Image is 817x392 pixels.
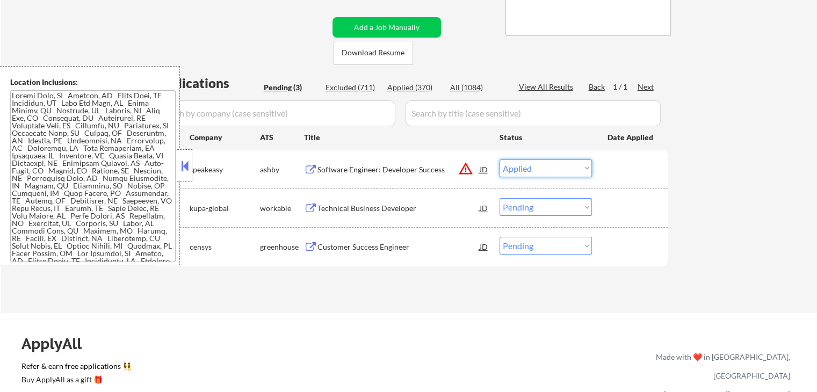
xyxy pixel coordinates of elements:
[10,77,176,88] div: Location Inclusions:
[479,159,489,179] div: JD
[608,132,655,143] div: Date Applied
[458,161,473,176] button: warning_amber
[154,100,395,126] input: Search by company (case sensitive)
[304,132,489,143] div: Title
[317,164,480,175] div: Software Engineer: Developer Success
[260,203,304,214] div: workable
[21,376,129,383] div: Buy ApplyAll as a gift 🎁
[260,164,304,175] div: ashby
[190,164,260,175] div: speakeasy
[154,77,260,90] div: Applications
[500,127,592,147] div: Status
[652,347,790,385] div: Made with ❤️ in [GEOGRAPHIC_DATA], [GEOGRAPHIC_DATA]
[260,132,304,143] div: ATS
[450,82,504,93] div: All (1084)
[334,41,413,65] button: Download Resume
[613,82,638,92] div: 1 / 1
[21,335,94,353] div: ApplyAll
[317,203,480,214] div: Technical Business Developer
[638,82,655,92] div: Next
[326,82,379,93] div: Excluded (711)
[260,242,304,252] div: greenhouse
[190,242,260,252] div: censys
[332,17,441,38] button: Add a Job Manually
[479,198,489,217] div: JD
[21,374,129,387] a: Buy ApplyAll as a gift 🎁
[190,132,260,143] div: Company
[406,100,661,126] input: Search by title (case sensitive)
[264,82,317,93] div: Pending (3)
[387,82,441,93] div: Applied (370)
[21,362,431,374] a: Refer & earn free applications 👯‍♀️
[589,82,606,92] div: Back
[317,242,480,252] div: Customer Success Engineer
[519,82,576,92] div: View All Results
[479,237,489,256] div: JD
[190,203,260,214] div: kupa-global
